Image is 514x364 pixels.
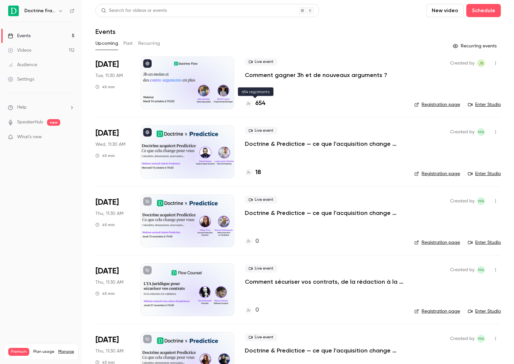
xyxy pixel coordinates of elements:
img: Doctrine France [8,6,19,16]
span: [DATE] [95,59,119,70]
iframe: Noticeable Trigger [66,134,74,140]
a: Registration page [414,101,460,108]
span: [DATE] [95,197,119,208]
span: Marie Agard [477,335,485,343]
span: What's new [17,134,42,141]
h4: 654 [255,99,265,108]
button: Recurring events [450,41,501,51]
a: Comment gagner 3h et de nouveaux arguments ? [245,71,387,79]
button: Past [123,38,133,49]
span: Live event [245,127,277,135]
span: MA [478,266,484,274]
li: help-dropdown-opener [8,104,74,111]
button: Recurring [138,38,160,49]
a: Manage [58,349,74,354]
span: JB [479,59,484,67]
span: Plan usage [33,349,54,354]
span: Live event [245,333,277,341]
span: Tue, 11:30 AM [95,72,123,79]
h4: 0 [255,306,259,315]
span: [DATE] [95,128,119,139]
div: 45 min [95,84,115,90]
span: Wed, 11:30 AM [95,141,125,148]
span: Thu, 11:30 AM [95,279,123,286]
a: Doctrine & Predictice — ce que l’acquisition change pour vous - Session 1 [245,140,404,148]
div: Oct 15 Wed, 11:30 AM (Europe/Paris) [95,125,130,178]
div: Oct 14 Tue, 11:30 AM (Europe/Paris) [95,57,130,109]
span: Thu, 11:30 AM [95,210,123,217]
span: Live event [245,58,277,66]
button: Upcoming [95,38,118,49]
div: Events [8,33,31,39]
h4: 0 [255,237,259,246]
span: Live event [245,265,277,273]
a: Registration page [414,239,460,246]
span: [DATE] [95,335,119,345]
h6: Doctrine France [24,8,55,14]
a: 18 [245,168,261,177]
a: Enter Studio [468,101,501,108]
span: new [47,119,60,126]
a: Registration page [414,308,460,315]
h4: 18 [255,168,261,177]
a: Comment sécuriser vos contrats, de la rédaction à la validation. [245,278,404,286]
span: MA [478,128,484,136]
span: [DATE] [95,266,119,276]
div: Search for videos or events [101,7,167,14]
a: Doctrine & Predictice — ce que l’acquisition change pour vous - Session 3 [245,347,404,354]
span: Thu, 11:30 AM [95,348,123,354]
div: 45 min [95,222,115,227]
a: Enter Studio [468,170,501,177]
a: Enter Studio [468,239,501,246]
span: Created by [450,128,475,136]
span: MA [478,197,484,205]
div: Nov 27 Thu, 11:30 AM (Europe/Paris) [95,263,130,316]
a: SpeakerHub [17,119,43,126]
span: Marie Agard [477,266,485,274]
span: Created by [450,266,475,274]
div: 45 min [95,291,115,296]
span: MA [478,335,484,343]
button: New video [426,4,464,17]
a: Registration page [414,170,460,177]
span: Created by [450,59,475,67]
h1: Events [95,28,116,36]
span: Help [17,104,27,111]
span: Created by [450,197,475,205]
span: Live event [245,196,277,204]
button: Schedule [466,4,501,17]
div: Audience [8,62,37,68]
div: Nov 13 Thu, 11:30 AM (Europe/Paris) [95,195,130,247]
span: Premium [8,348,29,356]
a: 654 [245,99,265,108]
a: Enter Studio [468,308,501,315]
span: Justine Burel [477,59,485,67]
span: Marie Agard [477,197,485,205]
div: Videos [8,47,31,54]
a: 0 [245,237,259,246]
span: Created by [450,335,475,343]
span: Marie Agard [477,128,485,136]
div: 45 min [95,153,115,158]
div: Settings [8,76,34,83]
a: 0 [245,306,259,315]
a: Doctrine & Predictice — ce que l’acquisition change pour vous - Session 2 [245,209,404,217]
